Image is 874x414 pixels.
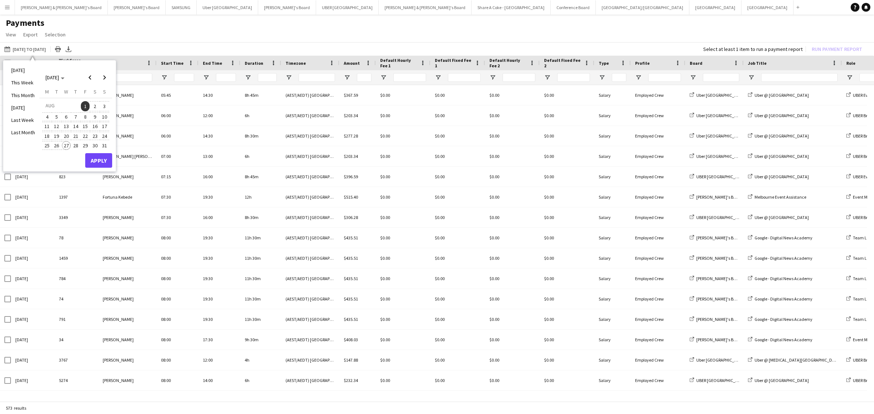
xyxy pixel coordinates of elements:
div: $0.00 [376,126,430,146]
button: 24-08-2025 [100,131,109,140]
a: UBER [GEOGRAPHIC_DATA] [690,174,747,179]
span: 25 [43,141,51,150]
span: 11 [43,122,51,131]
span: Uber @ [GEOGRAPHIC_DATA] [755,113,809,118]
div: 8h 45m [240,85,281,105]
div: $0.00 [376,248,430,268]
span: [PERSON_NAME]'s Board [696,296,742,302]
div: (AEST/AEDT) [GEOGRAPHIC_DATA] [281,106,339,126]
button: Open Filter Menu [846,74,853,81]
span: 7 [71,112,80,121]
button: 22-08-2025 [80,131,90,140]
div: 784 [55,268,98,288]
a: Uber @ [GEOGRAPHIC_DATA] [748,113,809,118]
button: Open Filter Menu [748,74,755,81]
div: 16:00 [198,207,240,227]
span: 18 [43,132,51,140]
div: Employed Crew [631,248,685,268]
div: (AEST/AEDT) [GEOGRAPHIC_DATA] [281,207,339,227]
div: Employed Crew [631,167,685,187]
a: [PERSON_NAME]'s Board [690,235,742,240]
button: Open Filter Menu [635,74,642,81]
button: [GEOGRAPHIC_DATA]/[GEOGRAPHIC_DATA] [596,0,689,15]
button: Open Filter Menu [690,74,696,81]
div: $0.00 [430,187,485,207]
div: $0.00 [376,207,430,227]
div: $0.00 [485,228,540,248]
div: 06:00 [157,106,198,126]
span: 29 [81,141,90,150]
div: 19:30 [198,248,240,268]
div: $0.00 [540,289,594,309]
button: 30-08-2025 [90,141,99,150]
button: 14-08-2025 [71,122,80,131]
button: [PERSON_NAME]'s Board [258,0,316,15]
div: 08:00 [157,309,198,329]
span: 4 [43,112,51,121]
div: (AEST/AEDT) [GEOGRAPHIC_DATA] [281,289,339,309]
span: Uber @ [GEOGRAPHIC_DATA] [755,92,809,98]
a: Google - Digital News Academy [748,235,812,240]
button: 05-08-2025 [52,112,61,122]
div: Salary [594,207,631,227]
div: (AEST/AEDT) [GEOGRAPHIC_DATA] [281,248,339,268]
span: Uber @ [GEOGRAPHIC_DATA] [755,215,809,220]
div: $0.00 [376,289,430,309]
div: $0.00 [376,146,430,166]
div: $0.00 [485,146,540,166]
button: 23-08-2025 [90,131,99,140]
div: [DATE] [11,289,55,309]
button: Open Filter Menu [599,74,605,81]
button: 19-08-2025 [52,131,61,140]
app-action-btn: Print [54,45,62,53]
div: 07:30 [157,207,198,227]
div: $0.00 [430,289,485,309]
span: 1 [81,101,90,111]
div: 11h 30m [240,268,281,288]
button: Previous month [83,70,97,85]
div: Employed Crew [631,228,685,248]
span: 5 [52,112,61,121]
div: 74 [55,289,98,309]
span: 31 [100,141,109,150]
a: Uber @ [GEOGRAPHIC_DATA] [748,133,809,139]
div: $0.00 [540,207,594,227]
div: 1397 [55,187,98,207]
div: $0.00 [430,228,485,248]
div: 19:30 [198,309,240,329]
input: Default Hourly Fee 2 Filter Input [503,73,535,82]
div: 6h [240,146,281,166]
div: 19:30 [198,268,240,288]
button: 15-08-2025 [80,122,90,131]
input: Default Fixed Fee 1 Filter Input [448,73,481,82]
span: 27 [62,141,71,150]
div: (AEST/AEDT) [GEOGRAPHIC_DATA] [281,146,339,166]
span: Uber @ [GEOGRAPHIC_DATA] [755,174,809,179]
span: 13 [62,122,71,131]
div: $0.00 [540,309,594,329]
button: 29-08-2025 [80,141,90,150]
span: [PERSON_NAME]'s Board [696,276,742,281]
div: (AEST/AEDT) [GEOGRAPHIC_DATA] [281,228,339,248]
span: [PERSON_NAME]'s Board [696,194,742,200]
button: 20-08-2025 [62,131,71,140]
button: 11-08-2025 [42,122,52,131]
div: $0.00 [540,167,594,187]
div: $0.00 [430,248,485,268]
div: $0.00 [376,309,430,329]
div: [DATE] [11,207,55,227]
input: Amount Filter Input [357,73,371,82]
span: 8 [81,112,90,121]
span: Google - Digital News Academy [755,276,812,281]
a: Google - Digital News Academy [748,276,812,281]
div: $0.00 [430,146,485,166]
button: Open Filter Menu [435,74,441,81]
span: [PERSON_NAME]'s Board [696,235,742,240]
app-action-btn: Export XLSX [64,45,73,53]
a: Google - Digital News Academy [748,296,812,302]
span: 28 [71,141,80,150]
div: 1459 [55,248,98,268]
button: Open Filter Menu [286,74,292,81]
span: UBER [GEOGRAPHIC_DATA] [696,215,747,220]
button: [GEOGRAPHIC_DATA] [741,0,794,15]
